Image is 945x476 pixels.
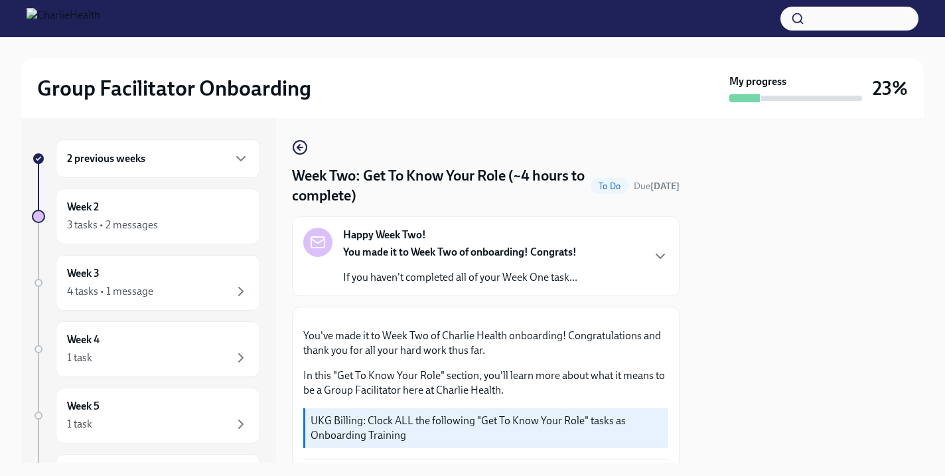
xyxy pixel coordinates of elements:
[650,181,680,192] strong: [DATE]
[32,388,260,443] a: Week 51 task
[303,329,668,358] p: You've made it to Week Two of Charlie Health onboarding! Congratulations and thank you for all yo...
[56,139,260,178] div: 2 previous weeks
[67,218,158,232] div: 3 tasks • 2 messages
[37,75,311,102] h2: Group Facilitator Onboarding
[311,414,663,443] p: UKG Billing: Clock ALL the following "Get To Know Your Role" tasks as Onboarding Training
[303,368,668,398] p: In this "Get To Know Your Role" section, you'll learn more about what it means to be a Group Faci...
[67,417,92,432] div: 1 task
[634,181,680,192] span: Due
[634,180,680,193] span: August 18th, 2025 09:00
[343,228,426,242] strong: Happy Week Two!
[67,266,100,281] h6: Week 3
[67,351,92,365] div: 1 task
[67,399,100,414] h6: Week 5
[729,74,786,89] strong: My progress
[873,76,908,100] h3: 23%
[32,321,260,377] a: Week 41 task
[67,284,153,299] div: 4 tasks • 1 message
[32,189,260,244] a: Week 23 tasks • 2 messages
[67,333,100,347] h6: Week 4
[343,246,577,258] strong: You made it to Week Two of onboarding! Congrats!
[32,255,260,311] a: Week 34 tasks • 1 message
[67,200,99,214] h6: Week 2
[67,151,145,166] h6: 2 previous weeks
[343,270,577,285] p: If you haven't completed all of your Week One task...
[292,166,585,206] h4: Week Two: Get To Know Your Role (~4 hours to complete)
[27,8,100,29] img: CharlieHealth
[591,181,628,191] span: To Do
